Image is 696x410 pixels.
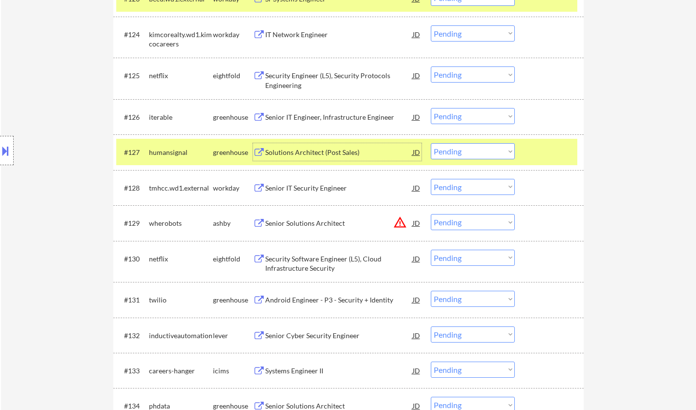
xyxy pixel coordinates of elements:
[412,179,422,196] div: JD
[412,362,422,379] div: JD
[265,112,413,122] div: Senior IT Engineer, Infrastructure Engineer
[149,112,213,122] div: iterable
[412,214,422,232] div: JD
[213,30,253,40] div: workday
[149,331,213,341] div: inductiveautomation
[213,148,253,157] div: greenhouse
[213,218,253,228] div: ashby
[265,30,413,40] div: IT Network Engineer
[412,25,422,43] div: JD
[213,295,253,305] div: greenhouse
[149,30,213,49] div: kimcorealty.wd1.kimcocareers
[124,331,141,341] div: #132
[149,254,213,264] div: netflix
[412,291,422,308] div: JD
[213,254,253,264] div: eightfold
[412,143,422,161] div: JD
[124,30,141,40] div: #124
[265,366,413,376] div: Systems Engineer II
[265,148,413,157] div: Solutions Architect (Post Sales)
[213,331,253,341] div: lever
[265,183,413,193] div: Senior IT Security Engineer
[213,71,253,81] div: eightfold
[213,366,253,376] div: icims
[412,326,422,344] div: JD
[412,66,422,84] div: JD
[265,254,413,273] div: Security Software Engineer (L5), Cloud Infrastructure Security
[124,295,141,305] div: #131
[265,295,413,305] div: Android Engineer - P3 - Security + Identity
[265,71,413,90] div: Security Engineer (L5), Security Protocols Engineering
[213,183,253,193] div: workday
[124,254,141,264] div: #130
[149,71,213,81] div: netflix
[265,331,413,341] div: Senior Cyber Security Engineer
[412,250,422,267] div: JD
[149,366,213,376] div: careers-hanger
[149,148,213,157] div: humansignal
[393,216,407,229] button: warning_amber
[149,295,213,305] div: twilio
[265,218,413,228] div: Senior Solutions Architect
[149,218,213,228] div: wherobots
[213,112,253,122] div: greenhouse
[149,183,213,193] div: tmhcc.wd1.external
[124,366,141,376] div: #133
[412,108,422,126] div: JD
